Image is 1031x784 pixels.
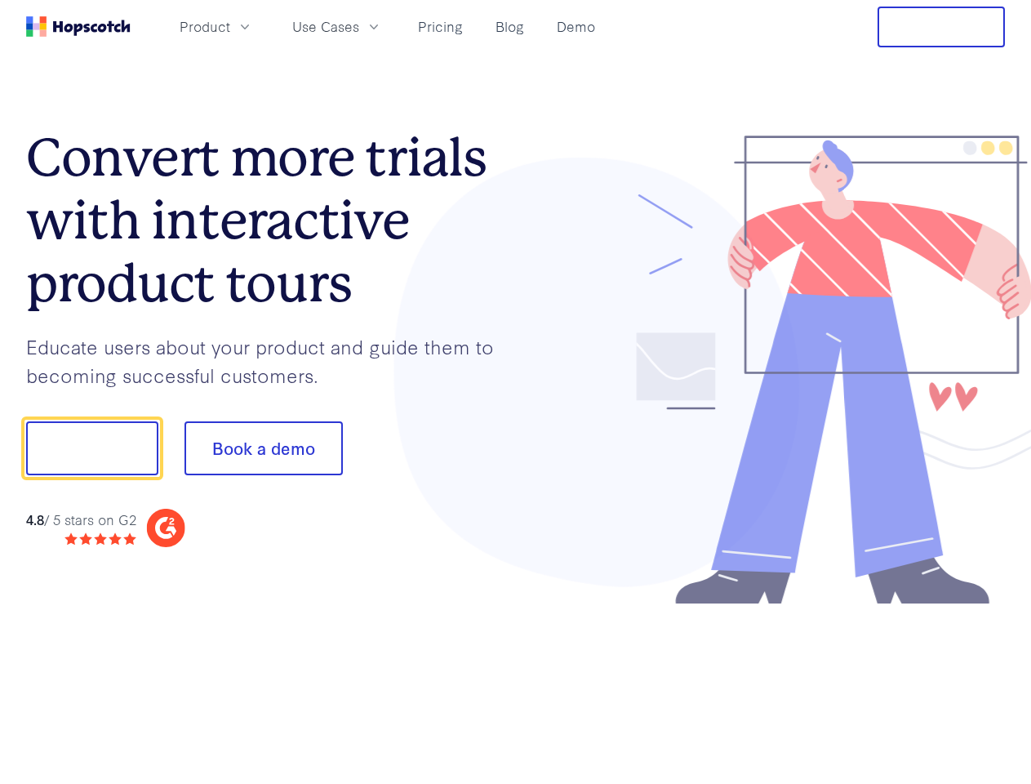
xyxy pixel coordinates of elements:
[282,13,392,40] button: Use Cases
[878,7,1005,47] button: Free Trial
[411,13,469,40] a: Pricing
[489,13,531,40] a: Blog
[170,13,263,40] button: Product
[26,127,516,314] h1: Convert more trials with interactive product tours
[26,510,44,528] strong: 4.8
[292,16,359,37] span: Use Cases
[26,16,131,37] a: Home
[26,510,136,530] div: / 5 stars on G2
[26,332,516,389] p: Educate users about your product and guide them to becoming successful customers.
[26,421,158,475] button: Show me!
[180,16,230,37] span: Product
[184,421,343,475] button: Book a demo
[550,13,602,40] a: Demo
